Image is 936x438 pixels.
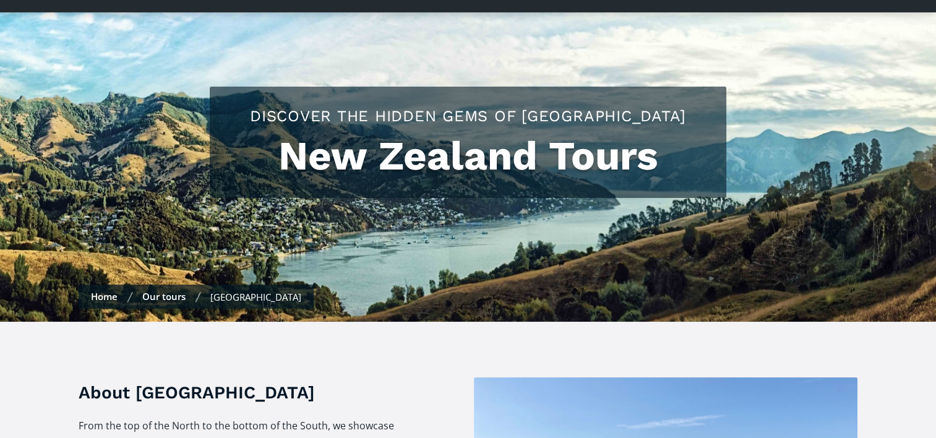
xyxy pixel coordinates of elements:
[79,285,314,309] nav: breadcrumbs
[79,380,396,405] h3: About [GEOGRAPHIC_DATA]
[91,290,118,303] a: Home
[210,291,301,303] div: [GEOGRAPHIC_DATA]
[142,290,186,303] a: Our tours
[222,105,714,127] h2: Discover the hidden gems of [GEOGRAPHIC_DATA]
[222,133,714,179] h1: New Zealand Tours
